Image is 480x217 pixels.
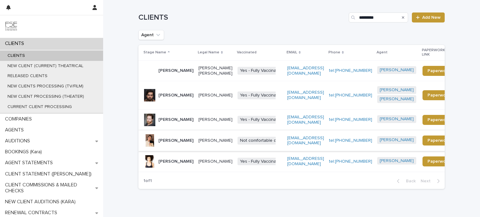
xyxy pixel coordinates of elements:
a: [EMAIL_ADDRESS][DOMAIN_NAME] [287,156,324,166]
tr: [PERSON_NAME][PERSON_NAME] [PERSON_NAME]Yes - Fully Vaccinated[EMAIL_ADDRESS][DOMAIN_NAME]tel:[PH... [138,60,465,81]
p: Stage Name [143,49,166,56]
a: tel:[PHONE_NUMBER] [329,68,372,73]
span: Yes - Fully Vaccinated [237,158,285,165]
p: PAPERWORK LINK [422,47,451,58]
span: Yes - Fully Vaccinated [237,116,285,124]
p: CLIENTS [2,53,30,58]
p: NEW CLIENT PROCESSING (THEATER) [2,94,89,99]
p: BOOKINGS (Kara) [2,149,47,155]
a: [PERSON_NAME] [380,116,414,122]
a: [PERSON_NAME] [380,87,414,93]
p: 1 of 1 [138,173,157,189]
p: [PERSON_NAME] [198,117,232,122]
a: [PERSON_NAME] [380,158,414,164]
a: Paperwork [422,136,455,145]
button: Back [392,178,418,184]
p: [PERSON_NAME] [158,138,193,143]
span: Not comfortable disclosing my private medical information [237,137,358,145]
p: Agent [377,49,387,56]
p: [PERSON_NAME] [158,68,193,73]
a: [EMAIL_ADDRESS][DOMAIN_NAME] [287,115,324,125]
a: tel:[PHONE_NUMBER] [329,117,372,122]
a: [PERSON_NAME] [380,137,414,143]
button: Next [418,178,445,184]
a: tel:[PHONE_NUMBER] [329,138,372,143]
span: Paperwork [427,93,450,97]
input: Search [349,12,408,22]
span: Back [402,179,416,183]
h1: CLIENTS [138,13,346,22]
a: [EMAIL_ADDRESS][DOMAIN_NAME] [287,136,324,145]
p: EMAIL [287,49,297,56]
p: Legal Name [198,49,219,56]
tr: [PERSON_NAME][PERSON_NAME]Yes - Fully Vaccinated[EMAIL_ADDRESS][DOMAIN_NAME]tel:[PHONE_NUMBER][PE... [138,151,465,172]
p: CURRENT CLIENT PROCESSING [2,104,77,110]
a: Add New [412,12,445,22]
a: Paperwork [422,115,455,125]
a: Paperwork [422,156,455,166]
button: Agent [138,30,164,40]
img: 9JgRvJ3ETPGCJDhvPVA5 [5,20,17,33]
p: Vaccinated [237,49,257,56]
span: Next [421,179,434,183]
p: RENEWAL CONTRACTS [2,210,62,216]
tr: [PERSON_NAME][PERSON_NAME]Not comfortable disclosing my private medical information[EMAIL_ADDRESS... [138,130,465,151]
a: [EMAIL_ADDRESS][DOMAIN_NAME] [287,90,324,100]
p: CLIENT COMMISSIONS & MAILED CHECKS [2,182,95,194]
tr: [PERSON_NAME][PERSON_NAME]Yes - Fully Vaccinated[EMAIL_ADDRESS][DOMAIN_NAME]tel:[PHONE_NUMBER][PE... [138,109,465,130]
p: COMPANIES [2,116,37,122]
a: [PERSON_NAME] [380,67,414,73]
p: AGENTS [2,127,29,133]
a: [EMAIL_ADDRESS][DOMAIN_NAME] [287,66,324,76]
p: [PERSON_NAME] [198,159,232,164]
p: [PERSON_NAME] [198,93,232,98]
p: NEW CLIENTS PROCESSING (TV/FILM) [2,84,88,89]
a: Paperwork [422,90,455,100]
span: Yes - Fully Vaccinated [237,67,285,75]
a: tel:[PHONE_NUMBER] [329,159,372,164]
p: [PERSON_NAME] [198,138,232,143]
p: AGENT STATEMENTS [2,160,58,166]
p: RELEASED CLIENTS [2,73,52,79]
span: Paperwork [427,118,450,122]
span: Add New [422,15,441,20]
p: Phone [328,49,340,56]
p: [PERSON_NAME] [158,117,193,122]
p: AUDITIONS [2,138,35,144]
p: [PERSON_NAME] [158,93,193,98]
p: CLIENTS [2,41,29,47]
span: Paperwork [427,138,450,143]
span: Paperwork [427,159,450,164]
span: Yes - Fully Vaccinated [237,91,285,99]
span: Paperwork [427,69,450,73]
p: [PERSON_NAME] [158,159,193,164]
p: NEW CLIENT AUDITIONS (KARA) [2,199,81,205]
p: NEW CLIENT (CURRENT) THEATRICAL [2,63,88,69]
a: [PERSON_NAME] [380,96,414,102]
a: tel:[PHONE_NUMBER] [329,93,372,97]
a: Paperwork [422,66,455,76]
tr: [PERSON_NAME][PERSON_NAME]Yes - Fully Vaccinated[EMAIL_ADDRESS][DOMAIN_NAME]tel:[PHONE_NUMBER][PE... [138,81,465,110]
p: [PERSON_NAME] [PERSON_NAME] [198,66,232,76]
p: CLIENT STATEMENT ([PERSON_NAME]) [2,171,97,177]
